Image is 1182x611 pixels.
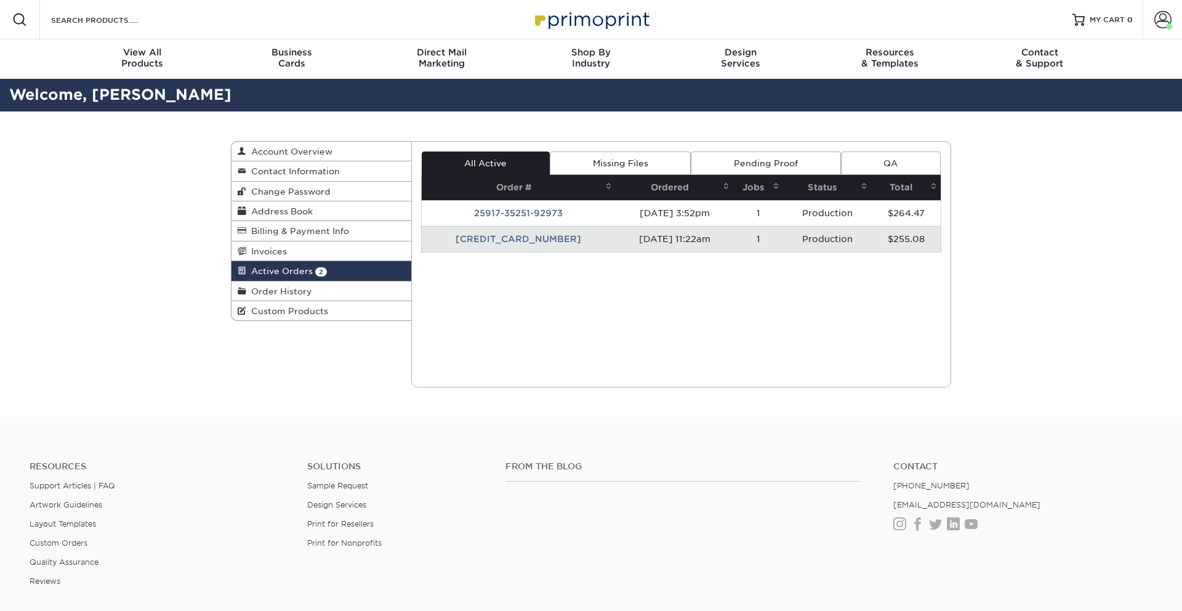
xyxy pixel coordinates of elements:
[231,221,411,241] a: Billing & Payment Info
[1127,15,1133,24] span: 0
[231,201,411,221] a: Address Book
[665,39,815,79] a: DesignServices
[529,6,653,33] img: Primoprint
[231,241,411,261] a: Invoices
[30,481,115,490] a: Support Articles | FAQ
[246,147,332,156] span: Account Overview
[691,152,840,175] a: Pending Proof
[783,200,872,226] td: Production
[505,461,861,472] h4: From the Blog
[30,519,96,528] a: Layout Templates
[68,47,217,58] span: View All
[30,461,289,472] h4: Resources
[307,519,374,528] a: Print for Resellers
[50,12,170,27] input: SEARCH PRODUCTS.....
[1090,15,1125,25] span: MY CART
[965,47,1114,69] div: & Support
[783,226,872,252] td: Production
[30,577,60,586] a: Reviews
[231,161,411,181] a: Contact Information
[307,461,487,472] h4: Solutions
[665,47,815,58] span: Design
[231,281,411,301] a: Order History
[246,187,331,196] span: Change Password
[871,175,941,200] th: Total
[30,557,98,567] a: Quality Assurance
[68,39,217,79] a: View AllProducts
[517,39,666,79] a: Shop ByIndustry
[815,47,965,58] span: Resources
[893,461,1152,472] a: Contact
[616,200,734,226] td: [DATE] 3:52pm
[246,226,349,236] span: Billing & Payment Info
[422,152,550,175] a: All Active
[733,226,782,252] td: 1
[783,175,872,200] th: Status
[246,306,328,316] span: Custom Products
[517,47,666,58] span: Shop By
[231,182,411,201] a: Change Password
[307,500,366,509] a: Design Services
[422,200,616,226] td: 25917-35251-92973
[246,206,313,216] span: Address Book
[367,47,517,69] div: Marketing
[965,39,1114,79] a: Contact& Support
[871,200,941,226] td: $264.47
[246,166,340,176] span: Contact Information
[217,39,367,79] a: BusinessCards
[733,200,782,226] td: 1
[665,47,815,69] div: Services
[231,301,411,320] a: Custom Products
[231,261,411,281] a: Active Orders 2
[30,538,87,548] a: Custom Orders
[733,175,782,200] th: Jobs
[246,246,287,256] span: Invoices
[965,47,1114,58] span: Contact
[246,286,312,296] span: Order History
[550,152,691,175] a: Missing Files
[422,226,616,252] td: [CREDIT_CARD_NUMBER]
[422,175,616,200] th: Order #
[231,142,411,161] a: Account Overview
[367,39,517,79] a: Direct MailMarketing
[217,47,367,69] div: Cards
[307,538,382,548] a: Print for Nonprofits
[616,175,734,200] th: Ordered
[307,481,368,490] a: Sample Request
[893,481,970,490] a: [PHONE_NUMBER]
[616,226,734,252] td: [DATE] 11:22am
[30,500,102,509] a: Artwork Guidelines
[841,152,941,175] a: QA
[893,500,1040,509] a: [EMAIL_ADDRESS][DOMAIN_NAME]
[246,266,313,276] span: Active Orders
[815,47,965,69] div: & Templates
[815,39,965,79] a: Resources& Templates
[871,226,941,252] td: $255.08
[517,47,666,69] div: Industry
[68,47,217,69] div: Products
[217,47,367,58] span: Business
[315,267,327,277] span: 2
[367,47,517,58] span: Direct Mail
